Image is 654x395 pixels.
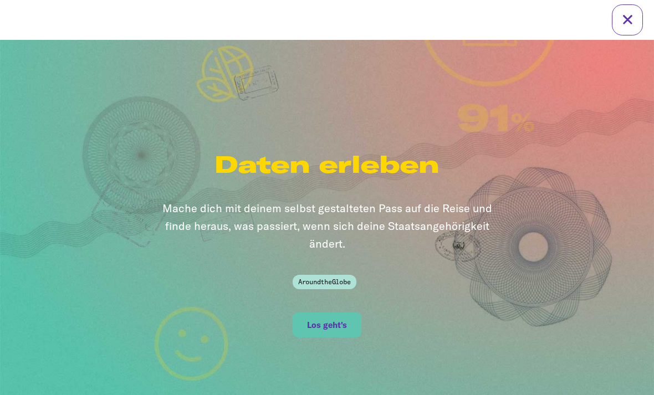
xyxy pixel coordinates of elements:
[612,4,643,35] a: Zurück
[150,199,504,275] div: Mache dich mit deinem selbst gestalteten Pass auf die Reise und finde heraus, was passiert, wenn ...
[150,150,504,199] div: Daten erleben
[293,312,361,337] button: Spiel Starten
[293,275,356,289] span: AroundtheGlobe
[307,320,347,330] span: Los geht's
